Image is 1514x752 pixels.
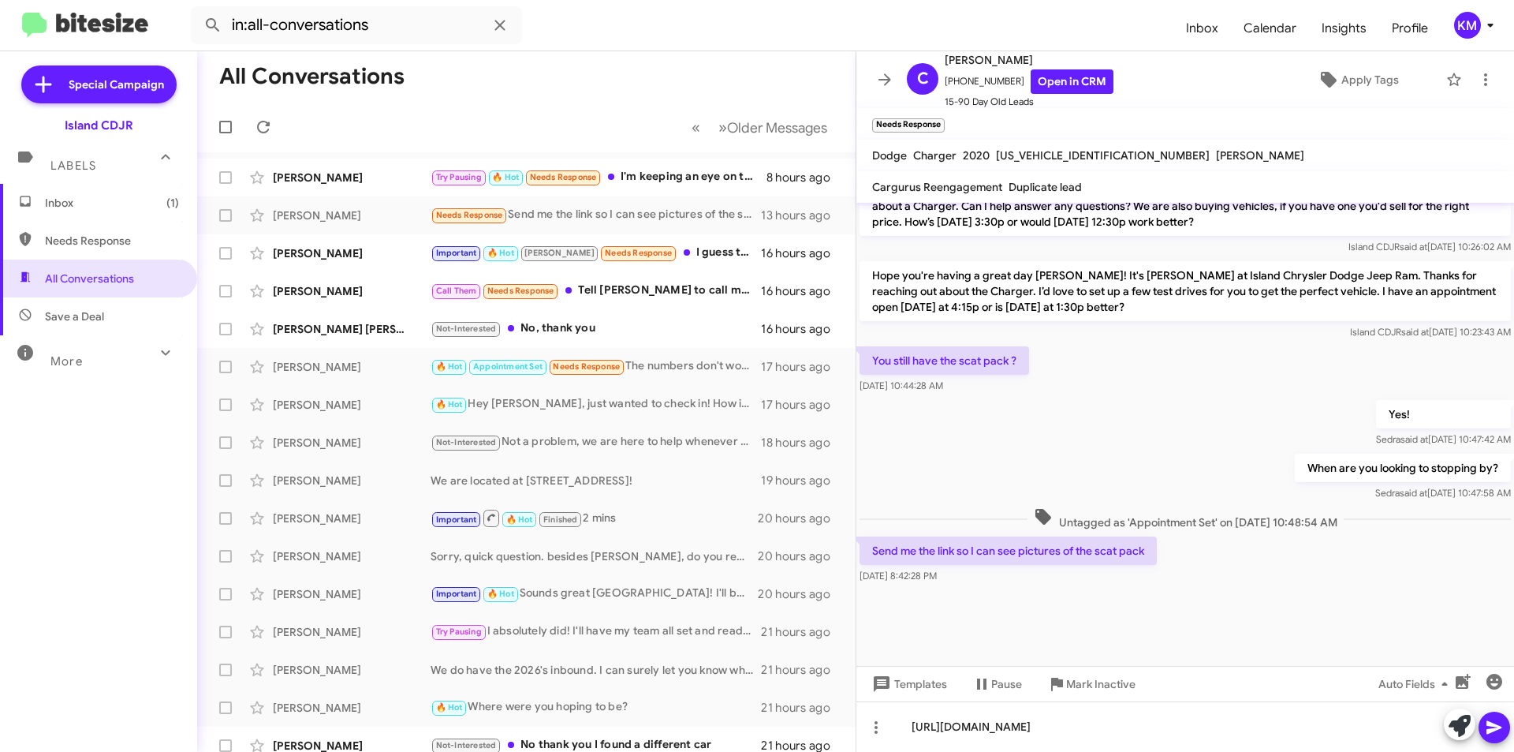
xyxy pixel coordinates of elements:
span: Try Pausing [436,627,482,637]
div: [PERSON_NAME] [273,586,431,602]
span: Needs Response [530,172,597,182]
div: Send me the link so I can see pictures of the scat pack [431,206,761,224]
span: Needs Response [605,248,672,258]
span: [PERSON_NAME] [524,248,595,258]
div: Tell [PERSON_NAME] to call me and I'll make him a counter offer [431,282,761,300]
p: Send me the link so I can see pictures of the scat pack [860,537,1157,565]
div: 13 hours ago [761,208,843,223]
span: All Conversations [45,271,134,286]
span: said at [1401,326,1429,338]
span: Finished [543,514,578,525]
div: [PERSON_NAME] [273,662,431,678]
div: 2 mins [431,508,758,528]
span: Important [436,589,477,599]
div: We do have the 2026's inbound. I can surely let you know when they arrive! [431,662,761,678]
div: Not a problem, we are here to help whenever you are ready! [431,433,761,451]
span: [PHONE_NUMBER] [945,69,1113,94]
div: No, thank you [431,320,761,338]
span: 🔥 Hot [436,399,463,410]
span: Untagged as 'Appointment Set' on [DATE] 10:48:54 AM [1027,507,1344,530]
span: [DATE] 8:42:28 PM [860,570,937,582]
div: [URL][DOMAIN_NAME] [856,701,1514,752]
button: Auto Fields [1366,670,1467,698]
span: Dodge [872,148,907,163]
span: Needs Response [436,210,503,220]
div: [PERSON_NAME] [273,359,431,375]
a: Insights [1309,6,1379,51]
span: Special Campaign [69,77,164,92]
button: Previous [682,111,710,144]
div: 21 hours ago [761,624,843,640]
div: [PERSON_NAME] [273,435,431,451]
div: [PERSON_NAME] [273,208,431,223]
span: 🔥 Hot [487,589,514,599]
span: Save a Deal [45,309,104,324]
span: Inbox [45,195,179,211]
span: (1) [166,195,179,211]
span: Island CDJR [DATE] 10:26:02 AM [1348,241,1511,253]
span: Needs Response [553,361,620,372]
span: Needs Response [45,233,179,249]
div: [PERSON_NAME] [273,283,431,299]
div: 18 hours ago [761,435,843,451]
div: 16 hours ago [761,283,843,299]
p: Hope you're having a great day [PERSON_NAME]! It's [PERSON_NAME] at Island Chrysler Dodge Jeep Ra... [860,261,1511,321]
span: » [718,118,727,137]
span: said at [1400,487,1427,499]
span: Charger [913,148,957,163]
p: You still have the scat pack ? [860,346,1029,375]
div: 20 hours ago [758,548,843,564]
span: C [917,66,929,92]
span: Sedra [DATE] 10:47:42 AM [1376,433,1511,445]
p: When are you looking to stopping by? [1295,454,1511,482]
span: Important [436,248,477,258]
span: More [50,354,83,369]
span: [US_VEHICLE_IDENTIFICATION_NUMBER] [996,148,1210,163]
div: [PERSON_NAME] [273,245,431,261]
span: [DATE] 10:44:28 AM [860,380,943,391]
div: [PERSON_NAME] [PERSON_NAME] [273,321,431,337]
div: 21 hours ago [761,700,843,716]
button: Mark Inactive [1035,670,1148,698]
span: [PERSON_NAME] [1216,148,1304,163]
div: [PERSON_NAME] [273,548,431,564]
span: 🔥 Hot [506,514,533,525]
div: [PERSON_NAME] [273,397,431,413]
a: Calendar [1231,6,1309,51]
div: 17 hours ago [761,359,843,375]
button: Templates [856,670,960,698]
div: [PERSON_NAME] [273,170,431,185]
div: 21 hours ago [761,662,843,678]
div: 17 hours ago [761,397,843,413]
span: Important [436,514,477,525]
div: We are located at [STREET_ADDRESS]! [431,473,761,488]
a: Special Campaign [21,65,177,103]
span: Labels [50,159,96,173]
span: Not-Interested [436,437,497,447]
div: [PERSON_NAME] [273,511,431,526]
span: Apply Tags [1341,65,1399,94]
a: Profile [1379,6,1441,51]
span: Appointment Set [473,361,543,372]
span: 🔥 Hot [487,248,514,258]
small: Needs Response [872,118,945,133]
div: 20 hours ago [758,586,843,602]
span: 2020 [963,148,990,163]
a: Inbox [1173,6,1231,51]
span: Cargurus Reengagement [872,180,1002,194]
span: Not-Interested [436,324,497,334]
div: [PERSON_NAME] [273,624,431,640]
span: 15-90 Day Old Leads [945,94,1113,110]
span: Needs Response [487,286,554,296]
span: Try Pausing [436,172,482,182]
div: Island CDJR [65,118,133,133]
nav: Page navigation example [683,111,837,144]
span: Call Them [436,286,477,296]
button: Pause [960,670,1035,698]
div: The numbers don't work, I wouldn't be interested, thanks [431,357,761,376]
span: 🔥 Hot [492,172,519,182]
span: Duplicate lead [1009,180,1082,194]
